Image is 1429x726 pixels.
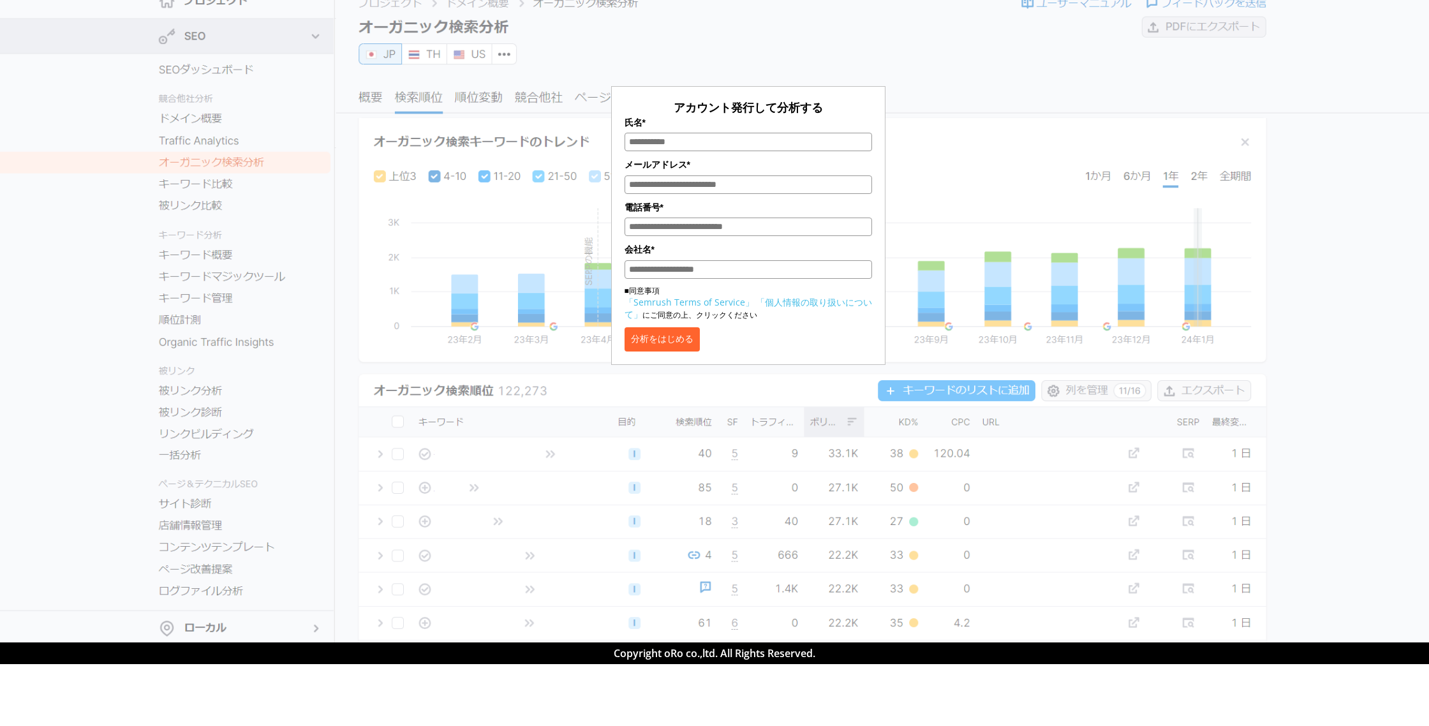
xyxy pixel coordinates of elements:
[625,200,872,214] label: 電話番号*
[625,296,872,320] a: 「個人情報の取り扱いについて」
[674,100,823,115] span: アカウント発行して分析する
[614,646,815,660] span: Copyright oRo co.,ltd. All Rights Reserved.
[625,296,754,308] a: 「Semrush Terms of Service」
[625,158,872,172] label: メールアドレス*
[625,285,872,321] p: ■同意事項 にご同意の上、クリックください
[625,327,700,352] button: 分析をはじめる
